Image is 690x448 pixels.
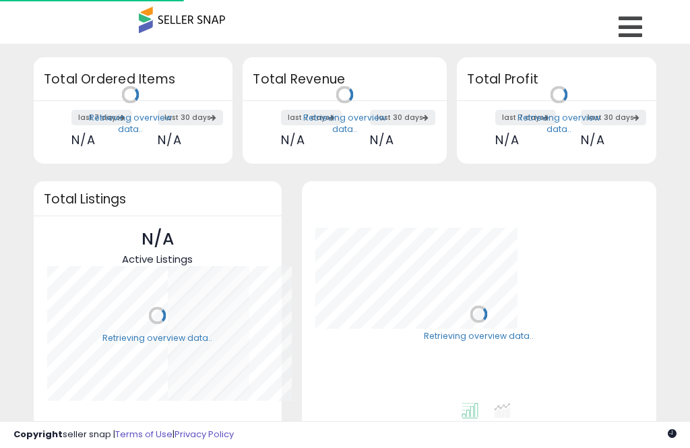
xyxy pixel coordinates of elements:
div: Retrieving overview data.. [291,111,398,135]
div: Retrieving overview data.. [102,332,212,344]
div: Retrieving overview data.. [505,111,613,135]
div: Retrieving overview data.. [77,111,184,135]
div: seller snap | | [13,428,234,441]
div: Retrieving overview data.. [424,331,534,343]
strong: Copyright [13,428,63,441]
